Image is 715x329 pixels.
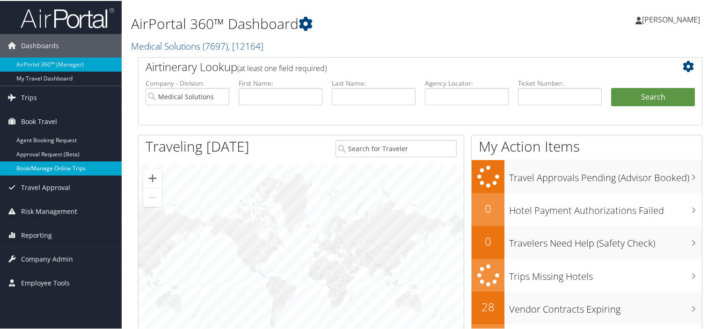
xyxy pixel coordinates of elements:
a: 28Vendor Contracts Expiring [472,291,702,323]
span: , [ 12164 ] [228,39,263,51]
span: Employee Tools [21,271,70,294]
span: Book Travel [21,109,57,132]
h2: 0 [472,200,504,216]
h3: Vendor Contracts Expiring [509,297,702,315]
button: Zoom in [143,168,162,187]
a: Medical Solutions [131,39,263,51]
h2: 0 [472,233,504,249]
label: Agency Locator: [425,78,509,87]
span: Risk Management [21,199,77,222]
h1: AirPortal 360™ Dashboard [131,13,517,33]
a: Trips Missing Hotels [472,258,702,291]
h1: Traveling [DATE] [146,136,249,155]
a: [PERSON_NAME] [635,5,709,33]
a: Travel Approvals Pending (Advisor Booked) [472,159,702,192]
input: Search for Traveler [336,139,457,156]
span: Dashboards [21,33,59,57]
label: Company - Division: [146,78,229,87]
h3: Travelers Need Help (Safety Check) [509,231,702,249]
span: Reporting [21,223,52,246]
span: Trips [21,85,37,109]
h2: 28 [472,298,504,314]
span: (at least one field required) [237,62,327,73]
span: [PERSON_NAME] [642,14,700,24]
h3: Trips Missing Hotels [509,264,702,282]
a: 0Travelers Need Help (Safety Check) [472,225,702,258]
span: ( 7697 ) [203,39,228,51]
label: Ticket Number: [518,78,602,87]
button: Search [611,87,695,106]
span: Company Admin [21,247,73,270]
h2: Airtinerary Lookup [146,58,648,74]
button: Zoom out [143,187,162,206]
label: First Name: [239,78,322,87]
h3: Hotel Payment Authorizations Failed [509,198,702,216]
img: airportal-logo.png [21,6,114,28]
span: Travel Approval [21,175,70,198]
h3: Travel Approvals Pending (Advisor Booked) [509,166,702,183]
a: 0Hotel Payment Authorizations Failed [472,192,702,225]
label: Last Name: [332,78,416,87]
h1: My Action Items [472,136,702,155]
